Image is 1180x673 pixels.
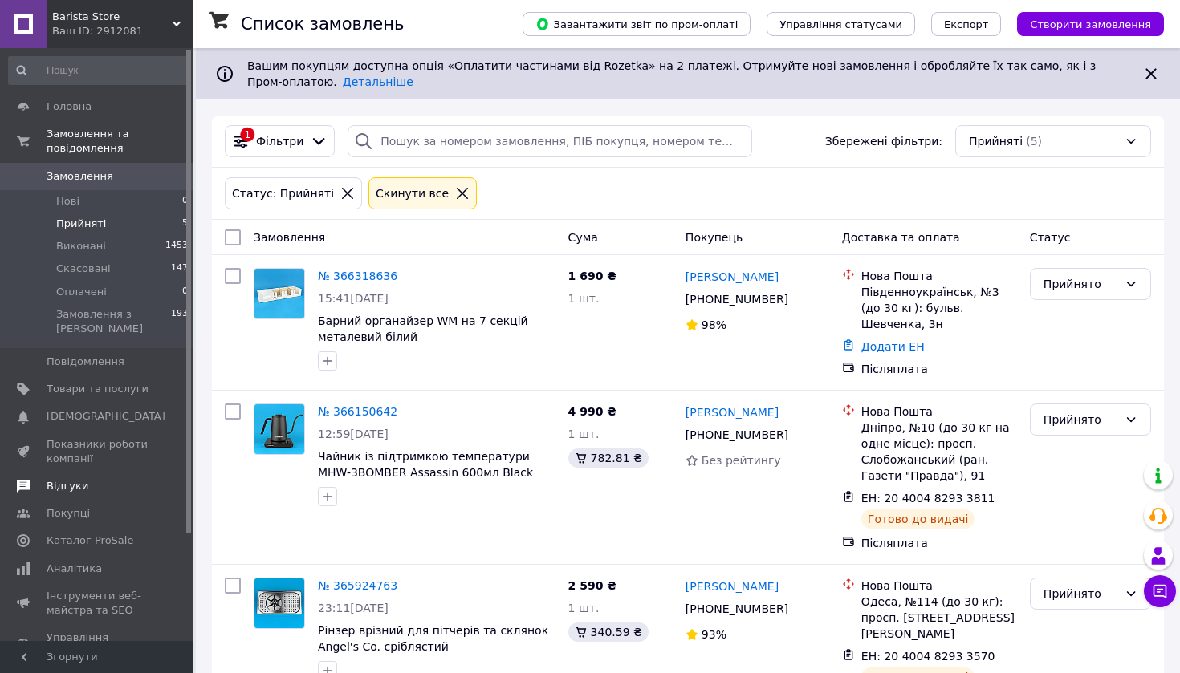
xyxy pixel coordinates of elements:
[56,194,79,209] span: Нові
[861,535,1017,551] div: Післяплата
[568,405,617,418] span: 4 990 ₴
[1001,17,1164,30] a: Створити замовлення
[318,428,389,440] span: 12:59[DATE]
[318,450,533,479] a: Чайник із підтримкою температури MHW-3BOMBER Assassin 600мл Black
[523,12,751,36] button: Завантажити звіт по пром-оплаті
[47,630,149,659] span: Управління сайтом
[702,454,781,467] span: Без рейтингу
[1030,231,1071,244] span: Статус
[1017,12,1164,36] button: Створити замовлення
[861,492,995,505] span: ЕН: 20 4004 8293 3811
[318,314,528,343] a: Барний органайзер WM на 7 секцій металевий білий
[535,17,738,31] span: Завантажити звіт по пром-оплаті
[182,217,188,231] span: 5
[861,650,995,663] span: ЕН: 20 4004 8293 3570
[47,355,124,369] span: Повідомлення
[1030,18,1151,30] span: Створити замовлення
[171,261,188,276] span: 147
[825,133,942,149] span: Збережені фільтри:
[47,99,92,114] span: Головна
[682,424,791,446] div: [PHONE_NUMBER]
[56,307,171,336] span: Замовлення з [PERSON_NAME]
[568,448,649,468] div: 782.81 ₴
[47,437,149,466] span: Показники роботи компанії
[1044,585,1118,602] div: Прийнято
[944,18,989,30] span: Експорт
[47,506,90,521] span: Покупці
[686,269,779,285] a: [PERSON_NAME]
[254,578,304,628] img: Фото товару
[254,231,325,244] span: Замовлення
[568,602,600,614] span: 1 шт.
[56,261,111,276] span: Скасовані
[318,624,548,653] a: Рінзер врізний для пітчерів та склянок Angel's Co. сріблястий
[256,133,303,149] span: Фільтри
[861,509,975,529] div: Готово до видачі
[165,239,188,253] span: 1453
[861,284,1017,332] div: Південноукраїнськ, №3 (до 30 кг): бульв. Шевченка, 3н
[56,239,106,253] span: Виконані
[318,579,397,592] a: № 365924763
[568,622,649,642] div: 340.59 ₴
[182,194,188,209] span: 0
[1044,411,1118,428] div: Прийнято
[318,270,397,282] a: № 366318636
[861,340,925,353] a: Додати ЕН
[842,231,960,244] span: Доставка та оплата
[47,479,88,493] span: Відгуки
[254,404,304,454] img: Фото товару
[861,403,1017,420] div: Нова Пошта
[56,217,106,231] span: Прийняті
[686,404,779,420] a: [PERSON_NAME]
[1026,135,1042,148] span: (5)
[931,12,1002,36] button: Експорт
[682,598,791,620] div: [PHONE_NUMBER]
[318,405,397,418] a: № 366150642
[861,268,1017,284] div: Нова Пошта
[56,285,107,299] span: Оплачені
[8,56,189,85] input: Пошук
[229,184,337,202] div: Статус: Прийняті
[702,318,726,331] span: 98%
[47,382,149,396] span: Товари та послуги
[47,589,149,618] span: Інструменти веб-майстра та SEO
[318,292,389,305] span: 15:41[DATE]
[47,127,193,156] span: Замовлення та повідомлення
[568,231,598,244] span: Cума
[52,10,173,24] span: Barista Store
[348,125,752,157] input: Пошук за номером замовлення, ПІБ покупця, номером телефону, Email, номером накладної
[47,409,165,424] span: [DEMOGRAPHIC_DATA]
[254,268,305,319] a: Фото товару
[568,579,617,592] span: 2 590 ₴
[182,285,188,299] span: 0
[702,628,726,641] span: 93%
[568,270,617,282] span: 1 690 ₴
[767,12,915,36] button: Управління статусами
[686,578,779,594] a: [PERSON_NAME]
[372,184,452,202] div: Cкинути все
[779,18,902,30] span: Управління статусами
[254,578,305,629] a: Фото товару
[682,288,791,310] div: [PHONE_NUMBER]
[47,533,133,548] span: Каталог ProSale
[861,594,1017,642] div: Одеса, №114 (до 30 кг): просп. [STREET_ADDRESS][PERSON_NAME]
[254,269,304,318] img: Фото товару
[969,133,1023,149] span: Прийняті
[247,59,1096,88] span: Вашим покупцям доступна опція «Оплатити частинами від Rozetka» на 2 платежі. Отримуйте нові замов...
[686,231,743,244] span: Покупець
[47,562,102,576] span: Аналітика
[343,75,413,88] a: Детальніше
[568,428,600,440] span: 1 шт.
[254,403,305,455] a: Фото товару
[318,602,389,614] span: 23:11[DATE]
[47,169,113,184] span: Замовлення
[861,578,1017,594] div: Нова Пошта
[568,292,600,305] span: 1 шт.
[241,14,404,34] h1: Список замовлень
[52,24,193,39] div: Ваш ID: 2912081
[171,307,188,336] span: 193
[861,420,1017,484] div: Дніпро, №10 (до 30 кг на одне місце): просп. Слобожанський (ран. Газети "Правда"), 91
